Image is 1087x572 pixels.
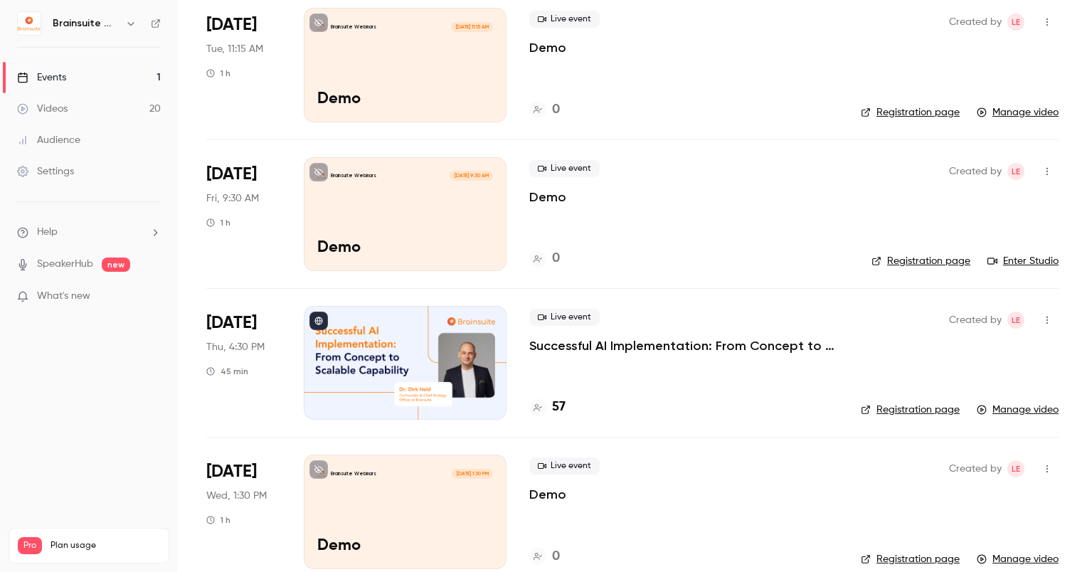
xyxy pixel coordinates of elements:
div: Apr 29 Tue, 11:15 AM (Europe/Berlin) [206,8,281,122]
a: 0 [529,100,560,120]
p: Brainsuite Webinars [331,23,376,31]
span: [DATE] 1:30 PM [452,469,492,479]
div: Settings [17,164,74,179]
a: DemoBrainsuite Webinars[DATE] 11:15 AMDemo [304,8,507,122]
span: Louisa Edokpayi [1007,460,1024,477]
div: 45 min [206,366,248,377]
a: Registration page [871,254,970,268]
a: Manage video [977,403,1059,417]
span: LE [1012,163,1020,180]
span: [DATE] 11:15 AM [451,22,492,32]
span: [DATE] [206,163,257,186]
span: Fri, 9:30 AM [206,191,259,206]
h4: 57 [552,398,566,417]
span: What's new [37,289,90,304]
span: Created by [949,460,1002,477]
img: Brainsuite Webinars [18,12,41,35]
div: Events [17,70,66,85]
div: 1 h [206,217,230,228]
div: Mar 5 Wed, 1:30 PM (Europe/Berlin) [206,455,281,568]
li: help-dropdown-opener [17,225,161,240]
span: [DATE] [206,312,257,334]
h4: 0 [552,249,560,268]
div: Apr 3 Thu, 4:30 PM (Europe/Berlin) [206,306,281,420]
p: Demo [317,537,493,556]
span: Wed, 1:30 PM [206,489,267,503]
a: Registration page [861,105,960,120]
a: Enter Studio [987,254,1059,268]
a: Manage video [977,552,1059,566]
a: DemoBrainsuite Webinars[DATE] 1:30 PMDemo [304,455,507,568]
p: Brainsuite Webinars [331,172,376,179]
a: SpeakerHub [37,257,93,272]
span: Tue, 11:15 AM [206,42,263,56]
span: Thu, 4:30 PM [206,340,265,354]
span: [DATE] [206,460,257,483]
span: Louisa Edokpayi [1007,312,1024,329]
span: new [102,258,130,272]
iframe: Noticeable Trigger [144,290,161,303]
h6: Brainsuite Webinars [53,16,120,31]
a: DemoBrainsuite Webinars[DATE] 9:30 AMDemo [304,157,507,271]
span: LE [1012,460,1020,477]
span: Live event [529,11,600,28]
span: Louisa Edokpayi [1007,14,1024,31]
p: Brainsuite Webinars [331,470,376,477]
a: 0 [529,249,560,268]
a: Manage video [977,105,1059,120]
span: Live event [529,309,600,326]
div: Audience [17,133,80,147]
span: Help [37,225,58,240]
span: Created by [949,163,1002,180]
div: Videos [17,102,68,116]
div: 1 h [206,68,230,79]
span: [DATE] [206,14,257,36]
h4: 0 [552,547,560,566]
a: Demo [529,39,566,56]
span: Pro [18,537,42,554]
span: Created by [949,14,1002,31]
a: Registration page [861,403,960,417]
span: LE [1012,312,1020,329]
p: Demo [317,239,493,258]
p: Demo [317,90,493,109]
a: 0 [529,547,560,566]
span: Louisa Edokpayi [1007,163,1024,180]
a: 57 [529,398,566,417]
h4: 0 [552,100,560,120]
span: LE [1012,14,1020,31]
span: Live event [529,160,600,177]
div: 1 h [206,514,230,526]
a: Registration page [861,552,960,566]
span: [DATE] 9:30 AM [450,171,492,181]
span: Plan usage [51,540,160,551]
a: Demo [529,189,566,206]
a: Successful AI Implementation: From Concept to Scalable Capability [529,337,838,354]
span: Live event [529,457,600,475]
span: Created by [949,312,1002,329]
div: Apr 25 Fri, 9:30 AM (Europe/Berlin) [206,157,281,271]
a: Demo [529,486,566,503]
